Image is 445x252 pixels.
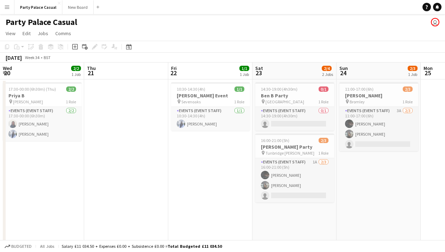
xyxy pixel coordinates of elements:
[255,158,334,202] app-card-role: Events (Event Staff)1A2/316:00-21:00 (5h)[PERSON_NAME][PERSON_NAME]
[239,66,249,71] span: 1/1
[13,99,43,104] span: [PERSON_NAME]
[265,99,304,104] span: [GEOGRAPHIC_DATA]
[171,65,177,71] span: Fri
[431,18,439,26] app-user-avatar: Nicole Nkansah
[11,244,32,249] span: Budgeted
[254,69,263,77] span: 23
[3,107,82,141] app-card-role: Events (Event Staff)2/217:30-00:00 (6h30m)[PERSON_NAME][PERSON_NAME]
[3,82,82,141] app-job-card: 17:30-00:00 (6h30m) (Thu)2/2Priya B [PERSON_NAME]1 RoleEvents (Event Staff)2/217:30-00:00 (6h30m)...
[408,72,417,77] div: 1 Job
[6,54,22,61] div: [DATE]
[339,107,418,151] app-card-role: Events (Event Staff)3A2/311:00-17:00 (6h)[PERSON_NAME][PERSON_NAME]
[39,244,56,249] span: All jobs
[66,86,76,92] span: 2/2
[408,66,418,71] span: 2/3
[4,243,33,250] button: Budgeted
[350,99,365,104] span: Bromley
[62,244,222,249] div: Salary £11 034.50 + Expenses £0.00 + Subsistence £0.00 =
[62,0,94,14] button: New Board
[403,86,413,92] span: 2/3
[265,150,314,156] span: Tunbridge [PERSON_NAME]
[255,134,334,202] app-job-card: 16:00-21:00 (5h)2/3[PERSON_NAME] Party Tunbridge [PERSON_NAME]1 RoleEvents (Event Staff)1A2/316:0...
[14,0,62,14] button: Party Palace Casual
[234,86,244,92] span: 1/1
[255,92,334,99] h3: Ben B Party
[71,66,81,71] span: 2/2
[181,99,201,104] span: Sevenoaks
[319,138,328,143] span: 2/3
[86,69,96,77] span: 21
[6,17,77,27] h1: Party Palace Casual
[171,82,250,131] app-job-card: 10:30-14:30 (4h)1/1[PERSON_NAME] Event Sevenoaks1 RoleEvents (Event Staff)1/110:30-14:30 (4h)[PER...
[8,86,56,92] span: 17:30-00:00 (6h30m) (Thu)
[71,72,81,77] div: 1 Job
[322,72,333,77] div: 2 Jobs
[168,244,222,249] span: Total Budgeted £11 034.50
[339,92,418,99] h3: [PERSON_NAME]
[23,30,31,37] span: Edit
[6,30,15,37] span: View
[171,107,250,131] app-card-role: Events (Event Staff)1/110:30-14:30 (4h)[PERSON_NAME]
[170,69,177,77] span: 22
[338,69,348,77] span: 24
[240,72,249,77] div: 1 Job
[20,29,33,38] a: Edit
[261,86,297,92] span: 14:30-19:00 (4h30m)
[171,92,250,99] h3: [PERSON_NAME] Event
[422,69,433,77] span: 25
[318,99,328,104] span: 1 Role
[318,150,328,156] span: 1 Role
[3,92,82,99] h3: Priya B
[255,107,334,131] app-card-role: Events (Event Staff)0/114:30-19:00 (4h30m)
[3,29,18,38] a: View
[339,82,418,151] app-job-card: 11:00-17:00 (6h)2/3[PERSON_NAME] Bromley1 RoleEvents (Event Staff)3A2/311:00-17:00 (6h)[PERSON_NA...
[44,55,51,60] div: BST
[55,30,71,37] span: Comms
[3,65,12,71] span: Wed
[38,30,48,37] span: Jobs
[255,65,263,71] span: Sat
[87,65,96,71] span: Thu
[255,82,334,131] app-job-card: 14:30-19:00 (4h30m)0/1Ben B Party [GEOGRAPHIC_DATA]1 RoleEvents (Event Staff)0/114:30-19:00 (4h30m)
[66,99,76,104] span: 1 Role
[234,99,244,104] span: 1 Role
[319,86,328,92] span: 0/1
[177,86,205,92] span: 10:30-14:30 (4h)
[52,29,74,38] a: Comms
[23,55,41,60] span: Week 34
[402,99,413,104] span: 1 Role
[424,65,433,71] span: Mon
[255,144,334,150] h3: [PERSON_NAME] Party
[35,29,51,38] a: Jobs
[2,69,12,77] span: 20
[322,66,332,71] span: 2/4
[339,65,348,71] span: Sun
[261,138,289,143] span: 16:00-21:00 (5h)
[345,86,374,92] span: 11:00-17:00 (6h)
